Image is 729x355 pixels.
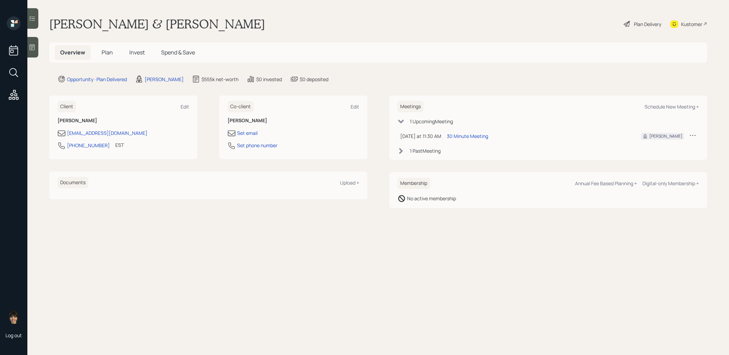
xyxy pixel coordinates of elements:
div: Set phone number [237,142,277,149]
div: 30 Minute Meeting [447,132,488,140]
div: Edit [181,103,189,110]
div: Set email [237,129,258,137]
div: $0 invested [256,76,282,83]
div: Log out [5,332,22,339]
div: Digital-only Membership + [642,180,699,187]
div: Opportunity · Plan Delivered [67,76,127,83]
span: Invest [129,49,145,56]
span: Overview [60,49,85,56]
h6: Meetings [398,101,424,112]
img: treva-nostdahl-headshot.png [7,310,21,324]
span: Spend & Save [161,49,195,56]
div: No active membership [407,195,456,202]
div: [PHONE_NUMBER] [67,142,110,149]
div: Edit [351,103,359,110]
div: [EMAIL_ADDRESS][DOMAIN_NAME] [67,129,147,137]
span: Plan [102,49,113,56]
h6: [PERSON_NAME] [57,118,189,124]
h6: Documents [57,177,88,188]
h6: [PERSON_NAME] [227,118,359,124]
h1: [PERSON_NAME] & [PERSON_NAME] [49,16,265,31]
div: [PERSON_NAME] [145,76,184,83]
h6: Membership [398,178,430,189]
div: 1 Upcoming Meeting [410,118,453,125]
h6: Client [57,101,76,112]
div: [DATE] at 11:30 AM [400,132,441,140]
div: $555k net-worth [201,76,238,83]
div: Kustomer [681,21,702,28]
div: Plan Delivery [634,21,661,28]
div: [PERSON_NAME] [649,133,682,139]
div: 1 Past Meeting [410,147,441,154]
div: Annual Fee Based Planning + [575,180,637,187]
div: EST [115,141,124,149]
div: Upload + [340,179,359,186]
div: Schedule New Meeting + [645,103,699,110]
div: $0 deposited [300,76,328,83]
h6: Co-client [227,101,253,112]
